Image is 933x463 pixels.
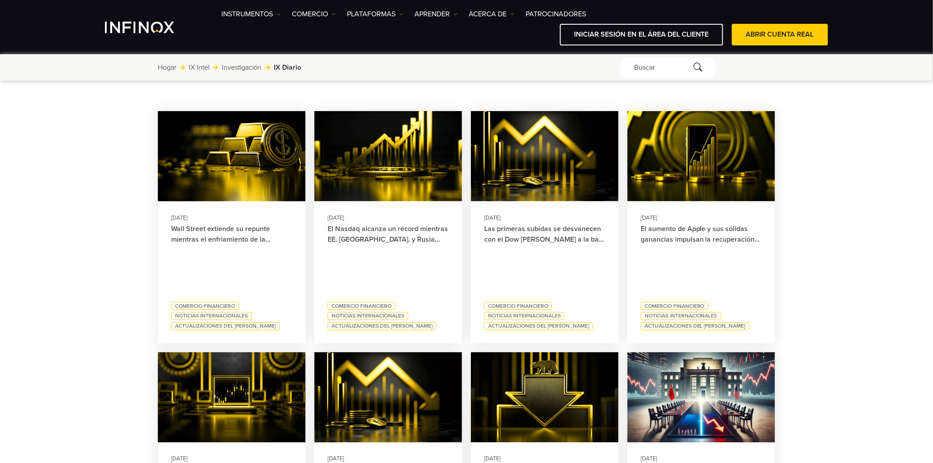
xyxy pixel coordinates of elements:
[746,30,814,39] font: ABRIR CUENTA REAL
[328,456,344,463] font: [DATE]
[221,9,281,19] a: Instrumentos
[484,456,500,463] font: [DATE]
[158,62,176,73] a: Hogar
[469,9,515,19] a: ACERCA DE
[414,9,458,19] a: Aprender
[332,323,433,329] font: Actualizaciones del [PERSON_NAME]
[488,303,548,309] font: Comercio financiero
[645,303,705,309] font: Comercio financiero
[332,303,392,309] font: Comercio financiero
[484,312,565,320] a: Noticias internacionales
[526,10,586,19] font: PATROCINADORES
[213,65,218,70] img: flecha derecha
[175,313,248,319] font: Noticias internacionales
[469,10,507,19] font: ACERCA DE
[222,63,261,72] font: Investigación
[641,224,760,265] font: El aumento de Apple y sus sólidas ganancias impulsan la recuperación del [PERSON_NAME] a pesar de...
[171,456,187,463] font: [DATE]
[347,10,396,19] font: PLATAFORMAS
[105,22,195,33] a: Logotipo de INFINOX
[641,302,709,310] a: Comercio financiero
[484,224,605,245] a: Las primeras subidas se desvanecen con el Dow [PERSON_NAME] a la baja y los mercados mundiales mi...
[641,322,750,330] a: Actualizaciones del [PERSON_NAME]
[488,313,561,319] font: Noticias internacionales
[414,10,450,19] font: Aprender
[488,323,589,329] font: Actualizaciones del [PERSON_NAME]
[560,24,723,45] a: INICIAR SESIÓN EN EL ÁREA DEL CLIENTE
[292,10,328,19] font: COMERCIO
[274,63,301,72] font: IX Diario
[328,224,448,276] font: El Nasdaq alcanza un récord mientras EE. [GEOGRAPHIC_DATA]. y Rusia avanzan hacia un acuerdo sobr...
[328,224,449,245] a: El Nasdaq alcanza un récord mientras EE. [GEOGRAPHIC_DATA]. y Rusia avanzan hacia un acuerdo sobr...
[328,322,437,330] a: Actualizaciones del [PERSON_NAME]
[526,9,586,19] a: PATROCINADORES
[328,302,396,310] a: Comercio financiero
[328,312,408,320] a: Noticias internacionales
[332,313,404,319] font: Noticias internacionales
[171,224,287,276] font: Wall Street extiende su repunte mientras el enfriamiento de la inflación refuerza el argumento pa...
[484,322,593,330] a: Actualizaciones del [PERSON_NAME]
[175,303,235,309] font: Comercio financiero
[328,214,344,221] font: [DATE]
[347,9,403,19] a: PLATAFORMAS
[732,24,828,45] a: ABRIR CUENTA REAL
[171,302,239,310] a: Comercio financiero
[645,313,717,319] font: Noticias internacionales
[484,302,552,310] a: Comercio financiero
[222,62,261,73] a: Investigación
[292,9,336,19] a: COMERCIO
[641,214,657,221] font: [DATE]
[171,322,280,330] a: Actualizaciones del [PERSON_NAME]
[158,63,176,72] font: Hogar
[171,312,252,320] a: Noticias internacionales
[641,456,657,463] font: [DATE]
[645,323,746,329] font: Actualizaciones del [PERSON_NAME]
[171,224,292,245] a: Wall Street extiende su repunte mientras el enfriamiento de la inflación refuerza el argumento pa...
[180,65,185,70] img: flecha derecha
[484,214,500,221] font: [DATE]
[574,30,709,39] font: INICIAR SESIÓN EN EL ÁREA DEL CLIENTE
[641,312,721,320] a: Noticias internacionales
[265,65,270,70] img: flecha derecha
[641,224,762,245] a: El aumento de Apple y sus sólidas ganancias impulsan la recuperación del [PERSON_NAME] a pesar de...
[189,63,209,72] font: IX Intel
[175,323,276,329] font: Actualizaciones del [PERSON_NAME]
[634,63,655,72] font: Buscar
[189,62,209,73] a: IX Intel
[221,10,273,19] font: Instrumentos
[484,224,605,265] font: Las primeras subidas se desvanecen con el Dow [PERSON_NAME] a la baja y los mercados mundiales mi...
[171,214,187,221] font: [DATE]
